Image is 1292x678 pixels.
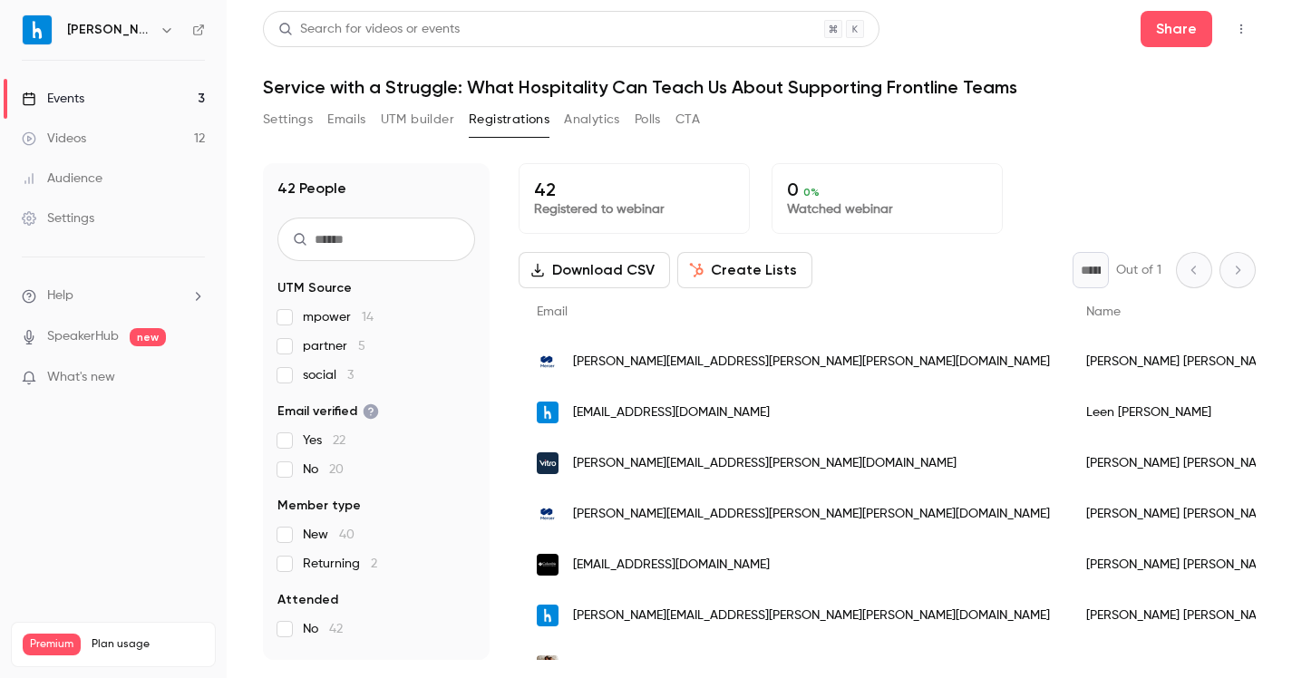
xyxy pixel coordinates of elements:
span: [PERSON_NAME][EMAIL_ADDRESS][PERSON_NAME][PERSON_NAME][DOMAIN_NAME] [573,353,1050,372]
button: UTM builder [381,105,454,134]
iframe: Noticeable Trigger [183,370,205,386]
span: new [130,328,166,346]
img: vitroglobal.com [537,452,559,474]
span: 5 [358,340,365,353]
span: Name [1086,305,1121,318]
h6: [PERSON_NAME] [67,21,152,39]
span: 3 [347,369,354,382]
span: Views [277,656,313,674]
div: Events [22,90,84,108]
div: Audience [22,169,102,188]
img: mercer.com [537,351,559,373]
button: Emails [327,105,365,134]
span: mpower [303,308,374,326]
img: hersheypa.com [537,655,559,677]
span: 22 [333,434,345,447]
p: / 300 [167,655,204,672]
span: social [303,366,354,384]
div: Search for videos or events [278,20,460,39]
li: help-dropdown-opener [22,286,205,305]
span: Email verified [277,402,379,421]
span: No [303,460,344,479]
div: Settings [22,209,94,228]
h1: 42 People [277,178,346,199]
button: CTA [675,105,700,134]
button: Download CSV [519,252,670,288]
span: Attended [277,591,338,609]
span: Premium [23,634,81,655]
button: Settings [263,105,313,134]
h1: Service with a Struggle: What Hospitality Can Teach Us About Supporting Frontline Teams [263,76,1256,98]
span: [EMAIL_ADDRESS][DOMAIN_NAME] [573,657,770,676]
p: 0 [787,179,987,200]
p: Out of 1 [1116,261,1161,279]
span: New [303,526,355,544]
img: Harri [23,15,52,44]
img: harri.com [537,605,559,626]
span: [EMAIL_ADDRESS][DOMAIN_NAME] [573,556,770,575]
img: columbia.com [537,554,559,576]
span: 0 % [803,186,820,199]
span: [PERSON_NAME][EMAIL_ADDRESS][PERSON_NAME][PERSON_NAME][DOMAIN_NAME] [573,606,1050,625]
a: SpeakerHub [47,327,119,346]
span: partner [303,337,365,355]
span: 14 [362,311,374,324]
span: Plan usage [92,637,204,652]
span: 20 [329,463,344,476]
span: [PERSON_NAME][EMAIL_ADDRESS][PERSON_NAME][PERSON_NAME][DOMAIN_NAME] [573,505,1050,524]
span: 40 [339,528,355,541]
span: UTM Source [277,279,352,297]
span: Yes [303,431,345,450]
button: Create Lists [677,252,812,288]
p: Watched webinar [787,200,987,218]
span: Help [47,286,73,305]
img: mercer.com [537,503,559,525]
span: What's new [47,368,115,387]
p: Videos [23,655,57,672]
span: Email [537,305,568,318]
div: Videos [22,130,86,148]
p: Registered to webinar [534,200,734,218]
button: Analytics [564,105,620,134]
span: [EMAIL_ADDRESS][DOMAIN_NAME] [573,403,770,422]
button: Share [1141,11,1212,47]
button: Polls [635,105,661,134]
span: 12 [167,658,176,669]
p: 42 [534,179,734,200]
span: Member type [277,497,361,515]
button: Registrations [469,105,549,134]
span: Returning [303,555,377,573]
img: harri.com [537,402,559,423]
span: No [303,620,343,638]
span: 42 [329,623,343,635]
span: [PERSON_NAME][EMAIL_ADDRESS][PERSON_NAME][DOMAIN_NAME] [573,454,957,473]
span: 2 [371,557,377,570]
